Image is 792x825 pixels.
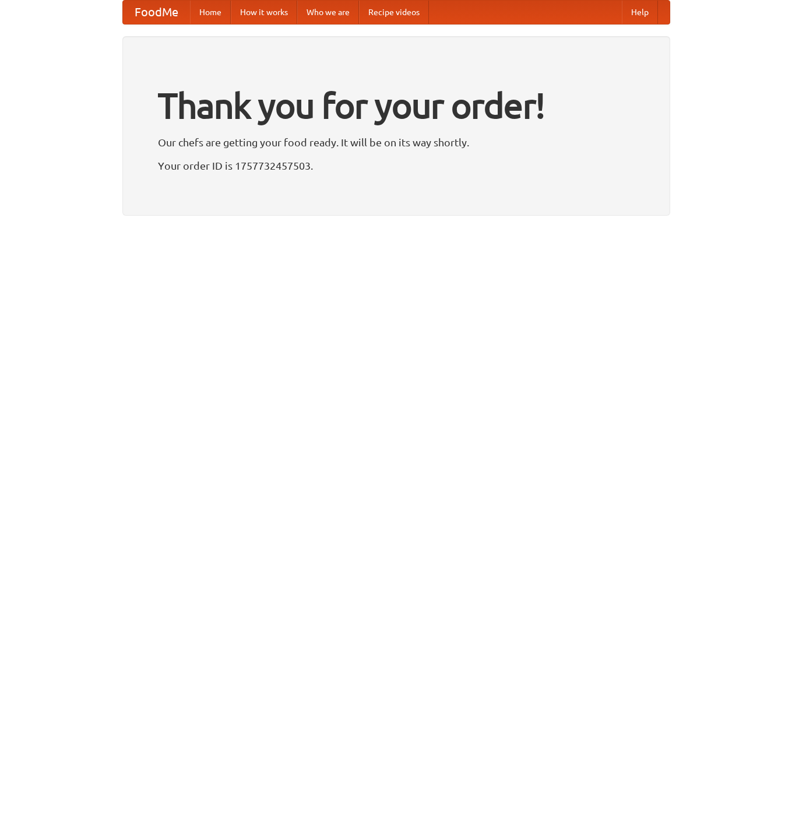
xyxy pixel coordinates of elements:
a: FoodMe [123,1,190,24]
p: Our chefs are getting your food ready. It will be on its way shortly. [158,134,635,151]
a: Recipe videos [359,1,429,24]
a: Home [190,1,231,24]
a: Help [622,1,658,24]
a: How it works [231,1,297,24]
h1: Thank you for your order! [158,78,635,134]
a: Who we are [297,1,359,24]
p: Your order ID is 1757732457503. [158,157,635,174]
